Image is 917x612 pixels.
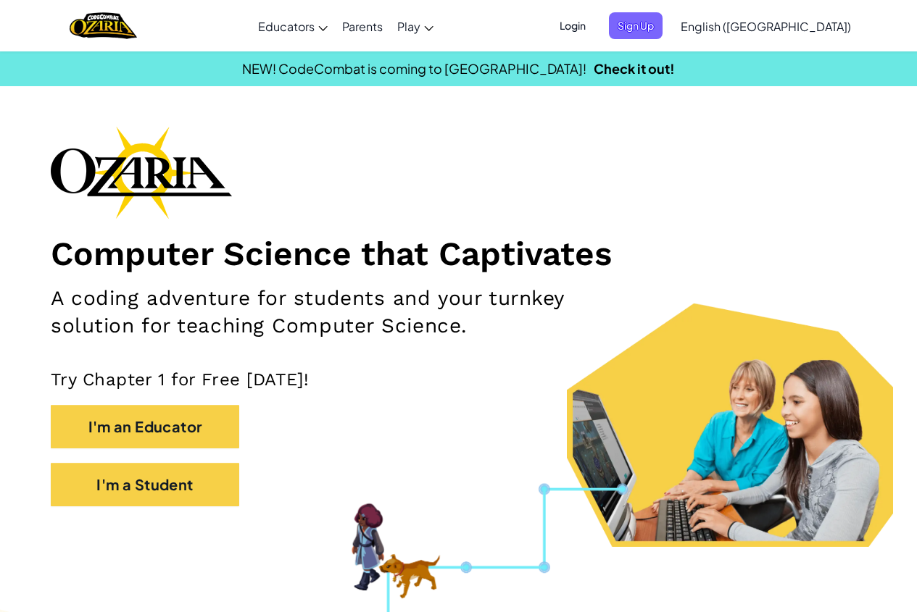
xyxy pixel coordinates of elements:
[397,19,420,34] span: Play
[51,285,597,340] h2: A coding adventure for students and your turnkey solution for teaching Computer Science.
[51,369,866,390] p: Try Chapter 1 for Free [DATE]!
[609,12,663,39] button: Sign Up
[258,19,315,34] span: Educators
[242,60,586,77] span: NEW! CodeCombat is coming to [GEOGRAPHIC_DATA]!
[681,19,851,34] span: English ([GEOGRAPHIC_DATA])
[551,12,594,39] button: Login
[594,60,675,77] a: Check it out!
[335,7,390,46] a: Parents
[51,463,239,506] button: I'm a Student
[673,7,858,46] a: English ([GEOGRAPHIC_DATA])
[70,11,137,41] a: Ozaria by CodeCombat logo
[70,11,137,41] img: Home
[390,7,441,46] a: Play
[251,7,335,46] a: Educators
[51,126,232,219] img: Ozaria branding logo
[51,233,866,274] h1: Computer Science that Captivates
[51,405,239,448] button: I'm an Educator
